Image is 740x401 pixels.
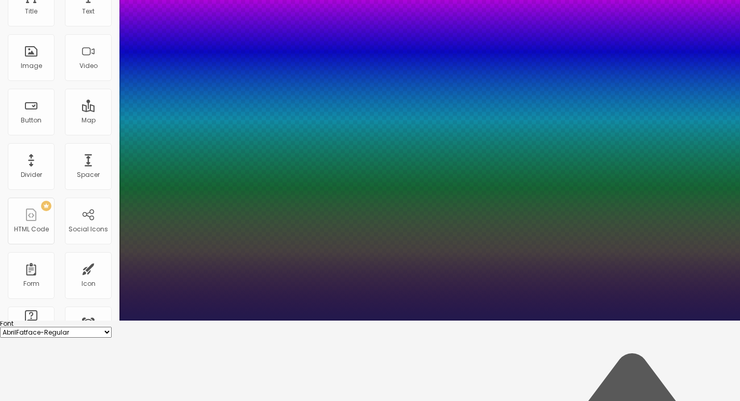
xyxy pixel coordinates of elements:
div: Button [21,117,42,124]
div: Text [82,8,95,15]
div: Icon [82,280,96,287]
div: Title [25,8,37,15]
div: Image [21,62,42,70]
div: Social Icons [69,226,108,233]
div: HTML Code [14,226,49,233]
div: Map [82,117,96,124]
div: Spacer [77,171,100,178]
div: Divider [21,171,42,178]
div: Form [23,280,39,287]
div: Video [79,62,98,70]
